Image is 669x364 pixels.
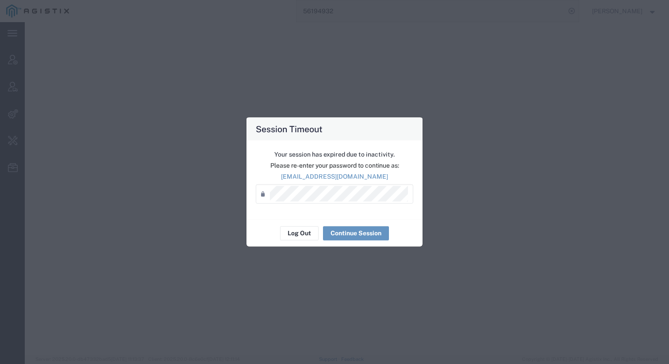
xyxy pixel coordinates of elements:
[256,172,413,181] p: [EMAIL_ADDRESS][DOMAIN_NAME]
[280,226,319,240] button: Log Out
[323,226,389,240] button: Continue Session
[256,161,413,170] p: Please re-enter your password to continue as:
[256,149,413,159] p: Your session has expired due to inactivity.
[256,122,323,135] h4: Session Timeout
